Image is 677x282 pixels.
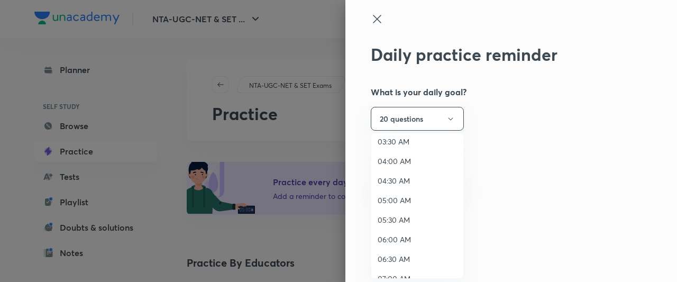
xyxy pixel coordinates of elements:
span: 06:00 AM [378,234,457,245]
span: 06:30 AM [378,253,457,265]
span: 04:30 AM [378,175,457,186]
span: 05:30 AM [378,214,457,225]
span: 04:00 AM [378,156,457,167]
span: 05:00 AM [378,195,457,206]
span: 03:30 AM [378,136,457,147]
